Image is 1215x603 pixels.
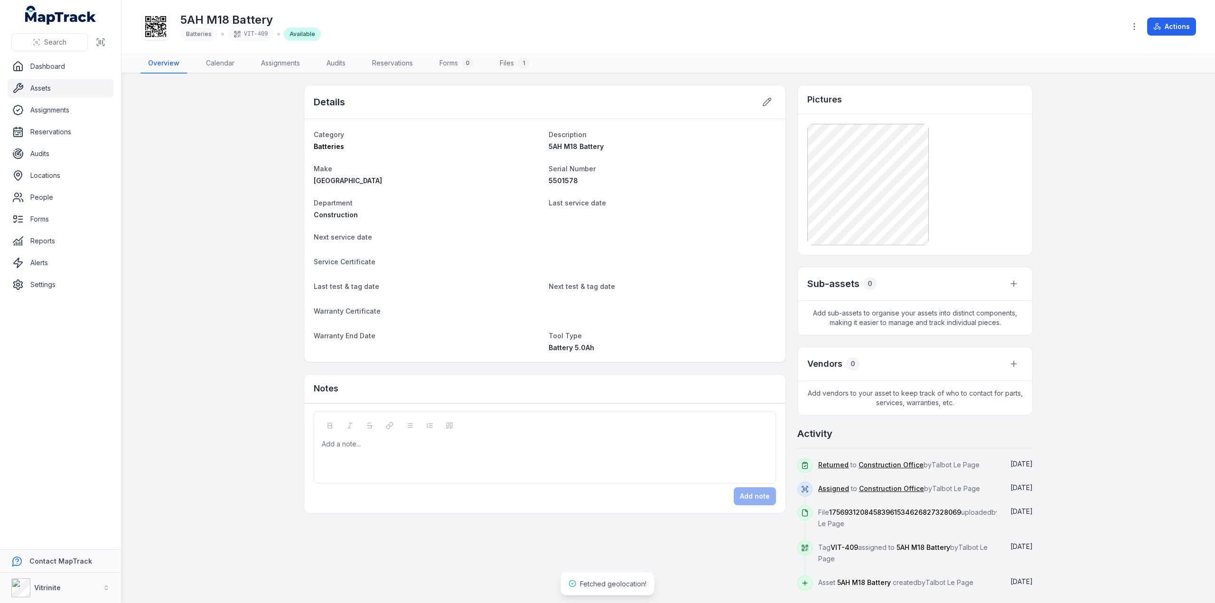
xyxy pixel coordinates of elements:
[186,30,212,37] span: Batteries
[314,282,379,290] span: Last test & tag date
[8,144,113,163] a: Audits
[549,165,596,173] span: Serial Number
[549,343,594,352] span: Battery 5.0Ah
[8,101,113,120] a: Assignments
[1010,460,1033,468] span: [DATE]
[314,176,382,185] span: [GEOGRAPHIC_DATA]
[859,484,924,493] a: Construction Office
[846,357,860,371] div: 0
[1010,483,1033,492] span: [DATE]
[549,282,615,290] span: Next test & tag date
[8,275,113,294] a: Settings
[364,54,421,74] a: Reservations
[818,484,980,492] span: to by Talbot Le Page
[8,188,113,207] a: People
[831,543,858,551] span: VIT-409
[314,130,344,139] span: Category
[432,54,481,74] a: Forms0
[8,253,113,272] a: Alerts
[1010,542,1033,550] time: 04/09/2025, 6:26:44 am
[140,54,187,74] a: Overview
[807,357,842,371] h3: Vendors
[8,57,113,76] a: Dashboard
[859,460,924,470] a: Construction Office
[1010,460,1033,468] time: 04/09/2025, 1:00:08 pm
[897,543,950,551] span: 5AH M18 Battery
[34,584,61,592] strong: Vitrinite
[818,461,980,469] span: to by Talbot Le Page
[462,57,473,69] div: 0
[180,12,321,28] h1: 5AH M18 Battery
[1010,507,1033,515] time: 04/09/2025, 6:26:59 am
[8,79,113,98] a: Assets
[8,122,113,141] a: Reservations
[1010,542,1033,550] span: [DATE]
[314,382,338,395] h3: Notes
[549,142,604,150] span: 5AH M18 Battery
[580,580,646,588] span: Fetched geolocation!
[549,176,578,185] span: 5501578
[29,557,92,565] strong: Contact MapTrack
[314,199,353,207] span: Department
[314,165,332,173] span: Make
[8,210,113,229] a: Forms
[863,277,877,290] div: 0
[818,460,849,470] a: Returned
[549,199,606,207] span: Last service date
[549,332,582,340] span: Tool Type
[314,233,372,241] span: Next service date
[798,381,1032,415] span: Add vendors to your asset to keep track of who to contact for parts, services, warranties, etc.
[11,33,88,51] button: Search
[818,508,1019,528] span: File uploaded by Talbot Le Page
[837,578,891,586] span: 5AH M18 Battery
[198,54,242,74] a: Calendar
[1010,577,1033,585] span: [DATE]
[1010,483,1033,492] time: 04/09/2025, 6:27:31 am
[518,57,529,69] div: 1
[314,258,375,266] span: Service Certificate
[1147,18,1196,36] button: Actions
[314,95,345,109] h2: Details
[314,211,358,219] span: Construction
[797,427,832,440] h2: Activity
[807,93,842,106] h3: Pictures
[314,142,344,150] span: Batteries
[314,332,375,340] span: Warranty End Date
[284,28,321,41] div: Available
[829,508,961,516] span: 17569312084583961534626827328069
[492,54,537,74] a: Files1
[44,37,66,47] span: Search
[8,166,113,185] a: Locations
[798,301,1032,335] span: Add sub-assets to organise your assets into distinct components, making it easier to manage and t...
[314,307,381,315] span: Warranty Certificate
[818,543,988,563] span: Tag assigned to by Talbot Le Page
[1010,577,1033,585] time: 04/09/2025, 6:26:44 am
[25,6,96,25] a: MapTrack
[807,277,860,290] h2: Sub-assets
[253,54,308,74] a: Assignments
[8,232,113,250] a: Reports
[319,54,353,74] a: Audits
[818,484,849,493] a: Assigned
[228,28,273,41] div: VIT-409
[818,578,973,586] span: Asset created by Talbot Le Page
[1010,507,1033,515] span: [DATE]
[549,130,587,139] span: Description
